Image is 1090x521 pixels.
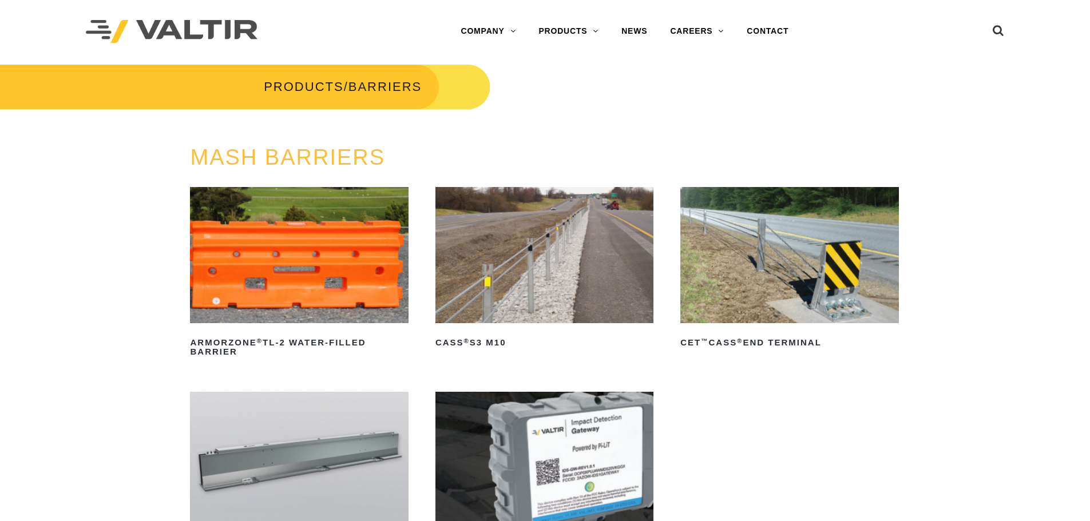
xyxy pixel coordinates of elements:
h2: CET CASS End Terminal [680,333,898,352]
sup: ® [737,337,743,344]
a: PRODUCTS [527,20,610,43]
a: CASS®S3 M10 [435,187,653,352]
a: PRODUCTS [264,79,343,94]
a: MASH BARRIERS [190,145,385,169]
h2: ArmorZone TL-2 Water-Filled Barrier [190,333,408,361]
sup: ™ [701,337,708,344]
a: CET™CASS®End Terminal [680,187,898,352]
a: ArmorZone®TL-2 Water-Filled Barrier [190,187,408,361]
a: CONTACT [735,20,800,43]
h2: CASS S3 M10 [435,333,653,352]
sup: ® [257,337,263,344]
img: Valtir [86,20,257,43]
a: NEWS [610,20,659,43]
a: COMPANY [449,20,527,43]
a: CAREERS [659,20,735,43]
span: BARRIERS [348,79,422,94]
sup: ® [464,337,470,344]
